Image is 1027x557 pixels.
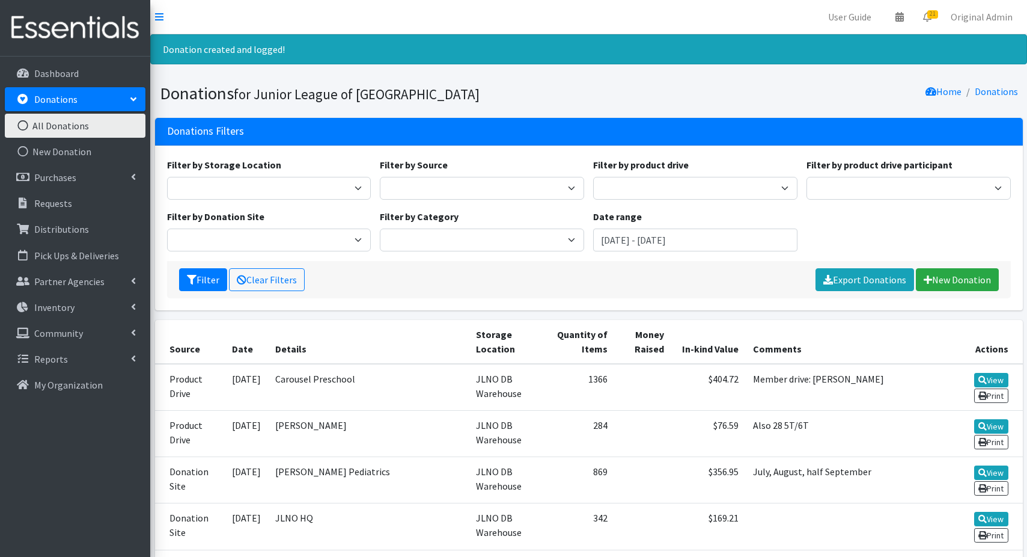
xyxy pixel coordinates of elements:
[746,320,952,364] th: Comments
[941,5,1022,29] a: Original Admin
[34,197,72,209] p: Requests
[155,503,225,550] td: Donation Site
[927,10,938,19] span: 21
[746,457,952,503] td: July, August, half September
[469,410,545,457] td: JLNO DB Warehouse
[34,379,103,391] p: My Organization
[545,457,615,503] td: 869
[229,268,305,291] a: Clear Filters
[380,209,459,224] label: Filter by Category
[545,320,615,364] th: Quantity of Items
[160,83,585,104] h1: Donations
[34,327,83,339] p: Community
[268,364,469,411] td: Carousel Preschool
[545,410,615,457] td: 284
[974,528,1008,543] a: Print
[671,410,746,457] td: $76.59
[5,373,145,397] a: My Organization
[916,268,999,291] a: New Donation
[380,158,448,172] label: Filter by Source
[806,158,952,172] label: Filter by product drive participant
[974,466,1008,480] a: View
[34,223,89,235] p: Distributions
[469,320,545,364] th: Storage Location
[545,503,615,550] td: 342
[5,87,145,111] a: Donations
[952,320,1023,364] th: Actions
[5,269,145,294] a: Partner Agencies
[671,320,746,364] th: In-kind Value
[225,320,268,364] th: Date
[34,301,75,313] p: Inventory
[5,140,145,164] a: New Donation
[5,114,145,138] a: All Donations
[268,503,469,550] td: JLNO HQ
[167,209,264,224] label: Filter by Donation Site
[268,320,469,364] th: Details
[974,373,1008,387] a: View
[5,8,145,48] img: HumanEssentials
[925,85,961,97] a: Home
[671,457,746,503] td: $356.95
[974,481,1008,496] a: Print
[5,295,145,319] a: Inventory
[167,158,281,172] label: Filter by Storage Location
[179,268,227,291] button: Filter
[746,410,952,457] td: Also 28 5T/6T
[593,209,642,224] label: Date range
[225,503,268,550] td: [DATE]
[974,512,1008,526] a: View
[34,171,76,183] p: Purchases
[5,321,145,345] a: Community
[469,364,545,411] td: JLNO DB Warehouse
[5,61,145,85] a: Dashboard
[469,457,545,503] td: JLNO DB Warehouse
[225,410,268,457] td: [DATE]
[974,435,1008,449] a: Print
[5,347,145,371] a: Reports
[268,457,469,503] td: [PERSON_NAME] Pediatrics
[5,244,145,268] a: Pick Ups & Deliveries
[815,268,914,291] a: Export Donations
[155,457,225,503] td: Donation Site
[150,34,1027,64] div: Donation created and logged!
[34,250,119,262] p: Pick Ups & Deliveries
[167,125,244,138] h3: Donations Filters
[155,410,225,457] td: Product Drive
[5,165,145,189] a: Purchases
[5,217,145,241] a: Distributions
[593,229,797,251] input: January 1, 2011 - December 31, 2011
[818,5,881,29] a: User Guide
[234,85,480,103] small: for Junior League of [GEOGRAPHIC_DATA]
[545,364,615,411] td: 1366
[469,503,545,550] td: JLNO DB Warehouse
[593,158,689,172] label: Filter by product drive
[671,503,746,550] td: $169.21
[913,5,941,29] a: 21
[34,93,78,105] p: Donations
[34,67,79,79] p: Dashboard
[974,419,1008,434] a: View
[155,320,225,364] th: Source
[225,364,268,411] td: [DATE]
[975,85,1018,97] a: Donations
[34,353,68,365] p: Reports
[155,364,225,411] td: Product Drive
[671,364,746,411] td: $404.72
[615,320,671,364] th: Money Raised
[974,389,1008,403] a: Print
[746,364,952,411] td: Member drive: [PERSON_NAME]
[34,275,105,288] p: Partner Agencies
[225,457,268,503] td: [DATE]
[5,191,145,215] a: Requests
[268,410,469,457] td: [PERSON_NAME]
